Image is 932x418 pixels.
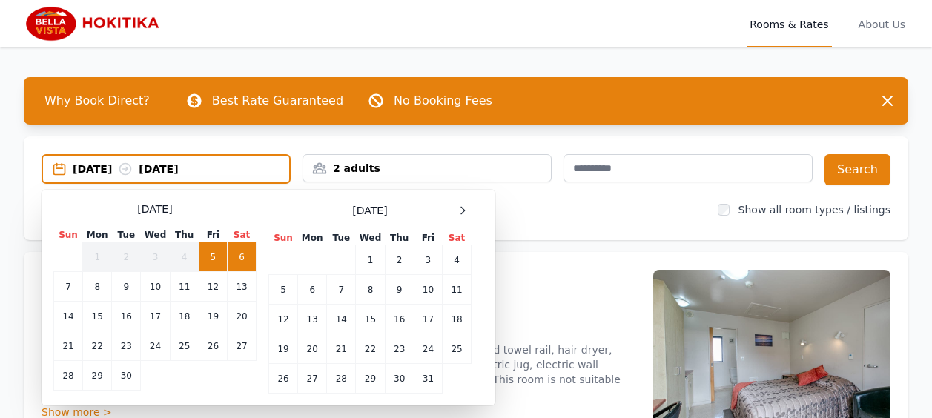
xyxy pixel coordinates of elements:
[356,305,385,334] td: 15
[269,305,298,334] td: 12
[356,231,385,245] th: Wed
[54,331,83,361] td: 21
[83,272,112,302] td: 8
[228,331,257,361] td: 27
[298,305,327,334] td: 13
[414,231,442,245] th: Fri
[141,228,170,242] th: Wed
[327,364,356,394] td: 28
[356,275,385,305] td: 8
[443,245,472,275] td: 4
[137,202,172,216] span: [DATE]
[112,331,141,361] td: 23
[414,364,442,394] td: 31
[414,245,442,275] td: 3
[112,302,141,331] td: 16
[385,231,414,245] th: Thu
[385,334,414,364] td: 23
[170,272,199,302] td: 11
[303,161,551,176] div: 2 adults
[327,334,356,364] td: 21
[443,231,472,245] th: Sat
[83,331,112,361] td: 22
[443,334,472,364] td: 25
[199,242,227,272] td: 5
[443,305,472,334] td: 18
[385,245,414,275] td: 2
[212,92,343,110] p: Best Rate Guaranteed
[738,204,890,216] label: Show all room types / listings
[269,231,298,245] th: Sun
[414,334,442,364] td: 24
[141,272,170,302] td: 10
[170,302,199,331] td: 18
[112,361,141,391] td: 30
[199,272,227,302] td: 12
[83,302,112,331] td: 15
[228,242,257,272] td: 6
[199,302,227,331] td: 19
[327,275,356,305] td: 7
[141,242,170,272] td: 3
[170,242,199,272] td: 4
[112,242,141,272] td: 2
[414,305,442,334] td: 17
[33,86,162,116] span: Why Book Direct?
[385,364,414,394] td: 30
[170,228,199,242] th: Thu
[298,334,327,364] td: 20
[269,275,298,305] td: 5
[385,305,414,334] td: 16
[83,242,112,272] td: 1
[394,92,492,110] p: No Booking Fees
[199,228,227,242] th: Fri
[73,162,289,176] div: [DATE] [DATE]
[54,228,83,242] th: Sun
[199,331,227,361] td: 26
[327,305,356,334] td: 14
[228,302,257,331] td: 20
[170,331,199,361] td: 25
[269,364,298,394] td: 26
[83,228,112,242] th: Mon
[824,154,890,185] button: Search
[54,302,83,331] td: 14
[298,231,327,245] th: Mon
[356,334,385,364] td: 22
[228,272,257,302] td: 13
[385,275,414,305] td: 9
[54,272,83,302] td: 7
[414,275,442,305] td: 10
[141,302,170,331] td: 17
[298,275,327,305] td: 6
[112,228,141,242] th: Tue
[112,272,141,302] td: 9
[54,361,83,391] td: 28
[228,228,257,242] th: Sat
[298,364,327,394] td: 27
[352,203,387,218] span: [DATE]
[269,334,298,364] td: 19
[443,275,472,305] td: 11
[83,361,112,391] td: 29
[327,231,356,245] th: Tue
[24,6,166,42] img: Bella Vista Hokitika
[356,245,385,275] td: 1
[356,364,385,394] td: 29
[141,331,170,361] td: 24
